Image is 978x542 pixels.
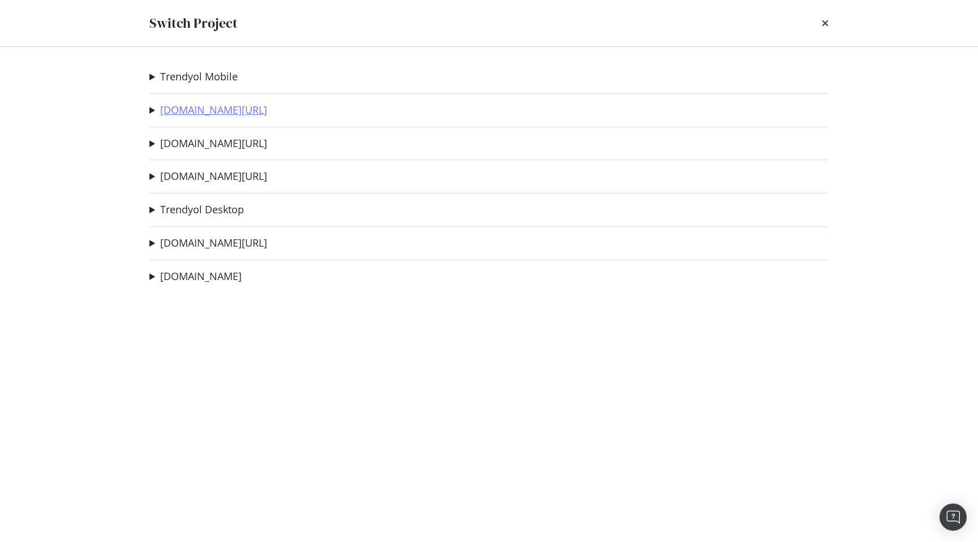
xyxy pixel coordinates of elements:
[149,14,238,33] div: Switch Project
[149,169,267,184] summary: [DOMAIN_NAME][URL]
[149,269,242,284] summary: [DOMAIN_NAME]
[149,203,244,217] summary: Trendyol Desktop
[940,504,967,531] div: Open Intercom Messenger
[149,136,267,151] summary: [DOMAIN_NAME][URL]
[160,204,244,216] a: Trendyol Desktop
[160,137,267,149] a: [DOMAIN_NAME][URL]
[822,14,829,33] div: times
[160,71,238,83] a: Trendyol Mobile
[149,236,267,251] summary: [DOMAIN_NAME][URL]
[160,170,267,182] a: [DOMAIN_NAME][URL]
[160,237,267,249] a: [DOMAIN_NAME][URL]
[149,70,238,84] summary: Trendyol Mobile
[160,270,242,282] a: [DOMAIN_NAME]
[149,103,267,118] summary: [DOMAIN_NAME][URL]
[160,104,267,116] a: [DOMAIN_NAME][URL]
